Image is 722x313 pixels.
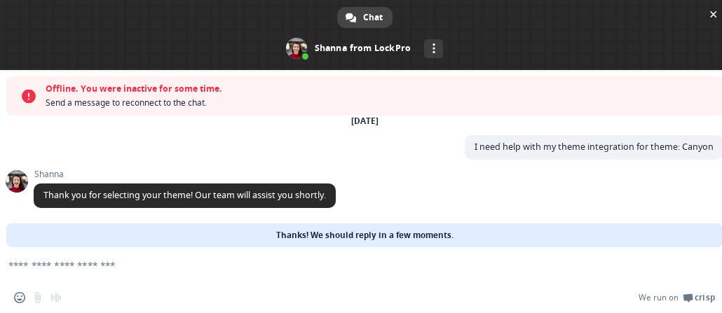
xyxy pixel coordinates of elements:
[337,7,393,28] a: Chat
[639,292,715,303] a: We run onCrisp
[8,247,687,282] textarea: Compose your message...
[695,292,715,303] span: Crisp
[46,82,716,96] span: Offline. You were inactive for some time.
[14,292,25,303] span: Insert an emoji
[43,189,326,201] span: Thank you for selecting your theme! Our team will assist you shortly.
[639,292,679,303] span: We run on
[34,169,336,179] span: Shanna
[363,7,383,28] span: Chat
[706,7,721,22] span: Close chat
[46,96,716,110] span: Send a message to reconnect to the chat.
[276,223,454,247] span: Thanks! We should reply in a few moments.
[475,141,714,153] span: I need help with my theme integration for theme: Canyon
[351,117,379,125] div: [DATE]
